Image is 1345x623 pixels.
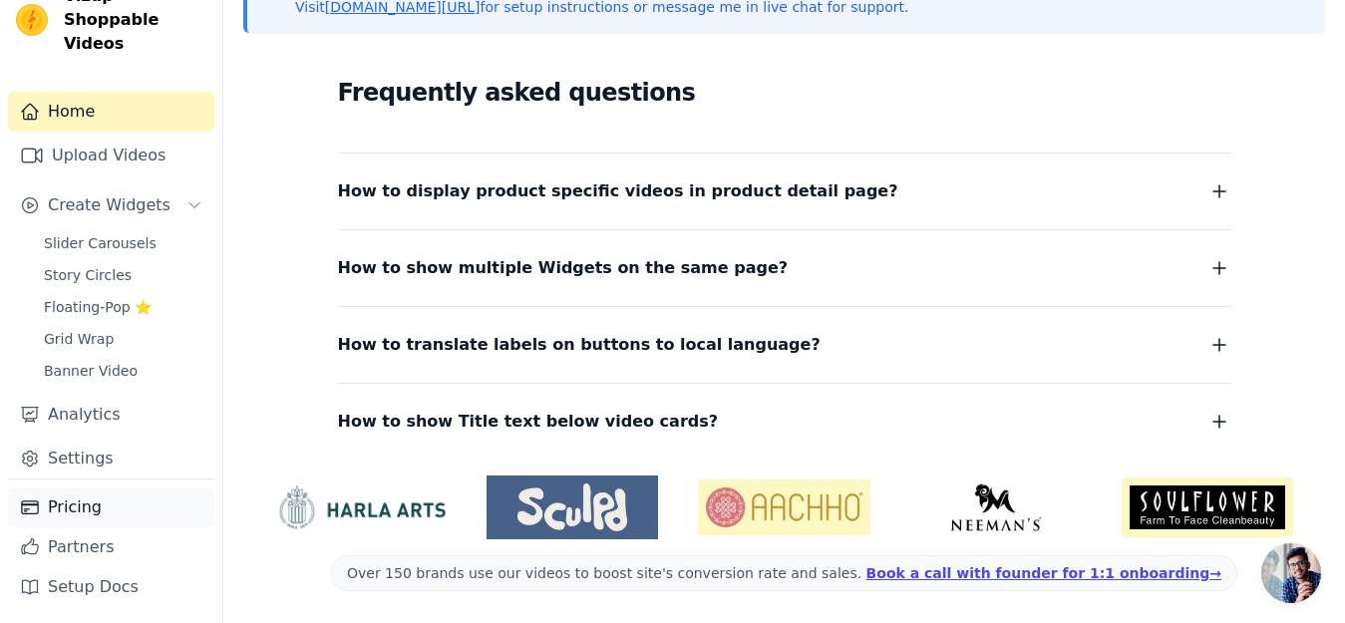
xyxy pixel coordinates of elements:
[338,177,898,205] span: How to display product specific videos in product detail page?
[8,567,214,607] a: Setup Docs
[338,408,1231,436] button: How to show Title text below video cards?
[32,261,214,289] a: Story Circles
[8,136,214,175] a: Upload Videos
[44,297,152,317] span: Floating-Pop ⭐
[275,484,447,529] img: HarlaArts
[32,229,214,257] a: Slider Carousels
[487,483,658,531] img: Sculpd US
[16,4,48,36] img: Vizup
[44,233,157,253] span: Slider Carousels
[44,329,114,349] span: Grid Wrap
[8,487,214,527] a: Pricing
[32,325,214,353] a: Grid Wrap
[866,565,1221,581] a: Book a call with founder for 1:1 onboarding
[338,73,1231,113] h2: Frequently asked questions
[48,193,170,217] span: Create Widgets
[1261,543,1321,603] a: Open chat
[338,254,789,282] span: How to show multiple Widgets on the same page?
[910,483,1082,531] img: Neeman's
[44,265,132,285] span: Story Circles
[8,395,214,435] a: Analytics
[32,357,214,385] a: Banner Video
[338,331,821,359] span: How to translate labels on buttons to local language?
[44,361,138,381] span: Banner Video
[338,177,1231,205] button: How to display product specific videos in product detail page?
[8,92,214,132] a: Home
[8,439,214,478] a: Settings
[338,331,1231,359] button: How to translate labels on buttons to local language?
[338,254,1231,282] button: How to show multiple Widgets on the same page?
[1122,477,1293,536] img: Soulflower
[698,479,869,534] img: Aachho
[338,408,719,436] span: How to show Title text below video cards?
[32,293,214,321] a: Floating-Pop ⭐
[8,527,214,567] a: Partners
[8,185,214,225] button: Create Widgets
